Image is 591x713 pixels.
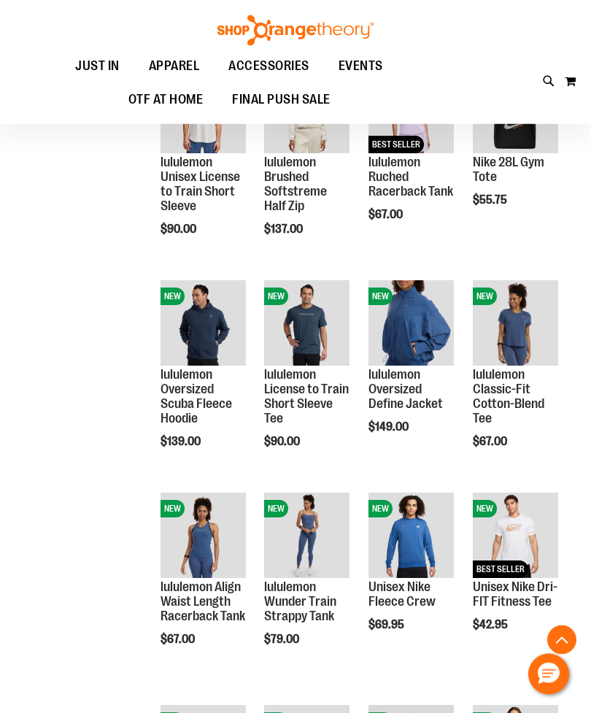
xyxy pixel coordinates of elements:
[466,274,565,485] div: product
[473,368,544,425] a: lululemon Classic-Fit Cotton-Blend Tee
[161,281,246,369] a: lululemon Oversized Scuba Fleece HoodieNEW
[228,50,309,82] span: ACCESSORIES
[264,368,349,425] a: lululemon License to Train Short Sleeve Tee
[473,619,510,632] span: $42.95
[257,274,357,485] div: product
[61,50,134,82] a: JUST IN
[339,50,383,82] span: EVENTS
[232,83,331,116] span: FINAL PUSH SALE
[368,501,393,518] span: NEW
[368,493,454,579] img: Unisex Nike Fleece Crew
[215,15,376,46] img: Shop Orangetheory
[264,281,349,369] a: lululemon License to Train Short Sleeve TeeNEW
[264,155,327,213] a: lululemon Brushed Softstreme Half Zip
[217,83,345,117] a: FINAL PUSH SALE
[161,368,232,425] a: lululemon Oversized Scuba Fleece Hoodie
[473,493,558,579] img: Unisex Nike Dri-FIT Fitness Tee
[473,155,544,185] a: Nike 28L Gym Tote
[264,288,288,306] span: NEW
[264,436,302,449] span: $90.00
[473,561,528,579] span: BEST SELLER
[368,619,406,632] span: $69.95
[161,288,185,306] span: NEW
[368,368,443,412] a: lululemon Oversized Define Jacket
[161,501,185,518] span: NEW
[473,501,497,518] span: NEW
[214,50,324,83] a: ACCESSORIES
[361,61,461,258] div: product
[264,580,336,624] a: lululemon Wunder Train Strappy Tank
[264,493,349,579] img: lululemon Wunder Train Strappy Tank
[75,50,120,82] span: JUST IN
[264,493,349,581] a: lululemon Wunder Train Strappy TankNEW
[149,50,200,82] span: APPAREL
[473,580,557,609] a: Unisex Nike Dri-FIT Fitness Tee
[473,493,558,581] a: Unisex Nike Dri-FIT Fitness TeeNEWBEST SELLER
[466,486,565,669] div: product
[264,223,305,236] span: $137.00
[161,155,240,213] a: lululemon Unisex License to Train Short Sleeve
[368,136,424,154] span: BEST SELLER
[368,155,453,199] a: lululemon Ruched Racerback Tank
[473,288,497,306] span: NEW
[257,61,357,273] div: product
[361,486,461,669] div: product
[473,281,558,366] img: lululemon Classic-Fit Cotton-Blend Tee
[161,493,246,579] img: lululemon Align Waist Length Racerback Tank
[368,421,411,434] span: $149.00
[466,61,565,244] div: product
[134,50,215,83] a: APPAREL
[368,493,454,581] a: Unisex Nike Fleece CrewNEW
[264,633,301,647] span: $79.00
[161,436,203,449] span: $139.00
[528,654,569,695] button: Hello, have a question? Let’s chat.
[264,281,349,366] img: lululemon License to Train Short Sleeve Tee
[114,83,218,117] a: OTF AT HOME
[161,633,197,647] span: $67.00
[153,274,253,485] div: product
[324,50,398,83] a: EVENTS
[361,274,461,471] div: product
[257,486,357,683] div: product
[547,625,576,655] button: Back To Top
[368,209,405,222] span: $67.00
[161,281,246,366] img: lululemon Oversized Scuba Fleece Hoodie
[161,580,245,624] a: lululemon Align Waist Length Racerback Tank
[161,223,198,236] span: $90.00
[473,281,558,369] a: lululemon Classic-Fit Cotton-Blend TeeNEW
[153,61,253,273] div: product
[368,580,436,609] a: Unisex Nike Fleece Crew
[161,493,246,581] a: lululemon Align Waist Length Racerback TankNEW
[473,436,509,449] span: $67.00
[128,83,204,116] span: OTF AT HOME
[368,281,454,369] a: lululemon Oversized Define JacketNEW
[368,288,393,306] span: NEW
[368,281,454,366] img: lululemon Oversized Define Jacket
[264,501,288,518] span: NEW
[473,194,509,207] span: $55.75
[153,486,253,683] div: product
